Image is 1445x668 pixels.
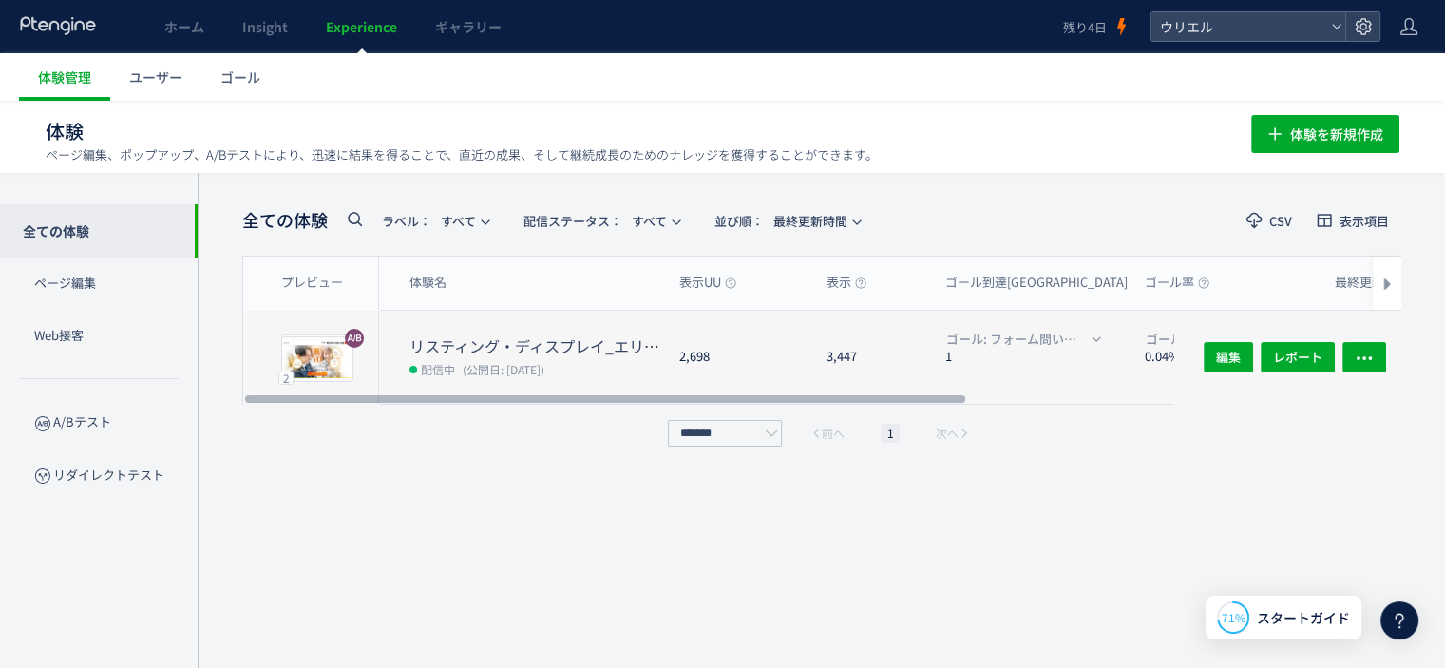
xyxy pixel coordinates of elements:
button: ラベル：すべて [370,205,500,236]
span: Experience [326,17,397,36]
div: 2 [278,372,294,385]
div: pagination [663,420,980,447]
span: 残り4日 [1063,18,1107,36]
p: ページ編集、ポップアップ、A/Bテストにより、迅速に結果を得ることで、直近の成果、そして継続成長のためのナレッジを獲得することができます。 [46,146,878,163]
span: 体験を新規作成 [1290,115,1383,153]
button: 前へ [805,424,850,443]
span: ゴール [220,67,260,86]
button: 並び順：最終更新時間 [702,205,871,236]
span: 体験管理 [38,67,91,86]
span: ラベル： [382,212,431,230]
span: ギャラリー [435,17,502,36]
span: ゴール: フォーム問い合わせ(WEB(LP)) [946,329,1087,350]
li: 1 [881,424,900,443]
span: 表示項目 [1340,215,1389,227]
span: 次へ [936,424,959,443]
span: 体験名 [409,274,447,292]
span: プレビュー [281,274,343,292]
span: 配信中 [421,359,455,378]
span: 編集 [1216,342,1241,372]
span: すべて [382,205,476,237]
span: スタートガイド [1257,608,1350,628]
span: 配信ステータス​： [523,212,622,230]
span: 表示UU [679,274,736,292]
span: 最終更新時間 [714,205,847,237]
dt: リスティング・ディスプレイ_エリアセクション削除＋ボディ1つ目CPA削除 [409,335,664,357]
span: ゴール: フォーム問い合わせ(WEB(LP)) [1146,329,1278,350]
span: レポート [1273,342,1322,372]
span: ユーザー [129,67,182,86]
button: CSV [1234,205,1304,236]
span: (公開日: [DATE]) [463,361,544,377]
span: ゴール率 [1145,274,1209,292]
span: ゴール到達[GEOGRAPHIC_DATA] [945,274,1143,292]
span: ホーム [164,17,204,36]
div: 2,698 [664,311,811,404]
button: 体験を新規作成 [1251,115,1399,153]
span: ウリエル [1154,12,1323,41]
span: 前へ [822,424,845,443]
dt: 0.04% [1145,348,1320,366]
button: 表示項目 [1304,205,1401,236]
span: CSV [1269,215,1292,227]
button: レポート [1261,342,1335,372]
button: ゴール: フォーム問い合わせ(WEB(LP)) [934,329,1111,350]
span: 並び順： [714,212,764,230]
button: 次へ [930,424,976,443]
span: 表示 [827,274,866,292]
button: 編集 [1204,342,1253,372]
div: 3,447 [811,311,930,404]
img: c31fd877d0b4a14ef217885f3eeda6501757408703254.jpeg [282,337,352,381]
dt: 1 [945,348,1130,366]
span: Insight [242,17,288,36]
h1: 体験 [46,118,1209,145]
span: 全ての体験 [242,208,328,233]
span: 最終更新時間 [1335,274,1424,292]
span: すべて [523,205,667,237]
button: 配信ステータス​：すべて [511,205,691,236]
span: 71% [1222,609,1245,625]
